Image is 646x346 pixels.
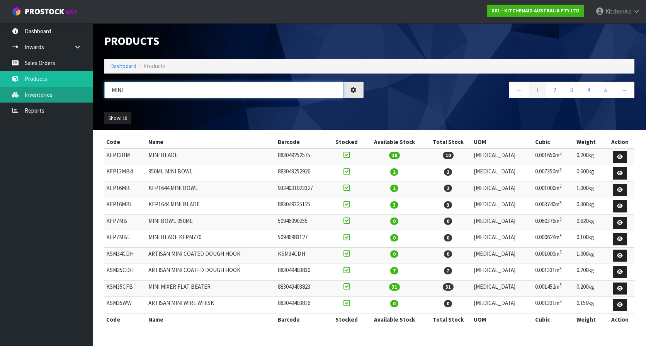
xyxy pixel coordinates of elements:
td: [MEDICAL_DATA] [472,297,533,313]
td: KFP13MB4 [104,165,146,182]
span: Products [143,62,166,70]
td: 883049403830 [276,264,328,281]
td: [MEDICAL_DATA] [472,264,533,281]
th: Weight [575,313,606,325]
th: Action [606,136,634,148]
span: KitchenAid [605,8,632,15]
strong: K01 - KITCHENAID AUSTRALIA PTY LTD [491,7,580,14]
span: 0 [390,218,398,225]
td: KSM35CFB [104,280,146,297]
sup: 3 [559,200,562,206]
button: Show: 10 [104,112,131,125]
th: Action [606,313,634,325]
th: UOM [472,313,533,325]
span: 0 [390,250,398,258]
td: [MEDICAL_DATA] [472,198,533,215]
th: Stocked [329,313,364,325]
sup: 3 [559,249,562,255]
span: 10 [443,152,454,159]
td: [MEDICAL_DATA] [472,231,533,248]
td: MINI MIXER FLAT BEATER [146,280,276,297]
span: 2 [390,168,398,176]
td: KSM34CDH [104,247,146,264]
td: [MEDICAL_DATA] [472,214,533,231]
td: 0.001331m [533,297,575,313]
td: 0.001000m [533,247,575,264]
td: ARTISAN MINI COATED DOUGH HOOK [146,247,276,264]
td: MINI BOWL 950ML [146,214,276,231]
td: 0.200kg [575,149,606,165]
th: Name [146,136,276,148]
td: MINI BLADE KFPM770 [146,231,276,248]
sup: 3 [559,233,562,238]
td: 0.003740m [533,198,575,215]
img: cube-alt.png [12,7,21,16]
td: KFP7MBL [104,231,146,248]
td: 0.001000m [533,182,575,198]
td: 883049252926 [276,165,328,182]
th: Code [104,136,146,148]
td: [MEDICAL_DATA] [472,280,533,297]
td: 0.200kg [575,264,606,281]
td: 0.300kg [575,198,606,215]
span: 0 [390,300,398,307]
th: Stocked [329,136,364,148]
span: ProStock [25,7,64,17]
td: 883049252575 [276,149,328,165]
td: 9334031023327 [276,182,328,198]
th: Cubic [533,313,575,325]
span: 2 [390,185,398,192]
td: 0.001452m [533,280,575,297]
th: Weight [575,136,606,148]
span: 2 [444,168,452,176]
th: Total Stock [425,313,472,325]
td: 0.001650m [533,149,575,165]
a: 4 [580,82,597,98]
span: 2 [444,185,452,192]
span: 31 [443,283,454,291]
span: 31 [389,283,400,291]
th: UOM [472,136,533,148]
td: ARTISAN MINI WIRE WHISK [146,297,276,313]
sup: 3 [559,282,562,288]
th: Available Stock [364,313,425,325]
sup: 3 [559,183,562,189]
td: 0.100kg [575,231,606,248]
small: WMS [66,9,78,16]
td: KSM34CDH [276,247,328,264]
td: 50946990255 [276,214,328,231]
td: 0.600kg [575,165,606,182]
td: 0.150kg [575,297,606,313]
span: 0 [390,234,398,242]
th: Total Stock [425,136,472,148]
td: 883049325125 [276,198,328,215]
td: KFP16MBL [104,198,146,215]
th: Available Stock [364,136,425,148]
td: KSM35WW [104,297,146,313]
td: KSM35CDH [104,264,146,281]
sup: 3 [559,151,562,156]
td: 0.060376m [533,214,575,231]
td: KFP13BM [104,149,146,165]
span: 7 [390,267,398,274]
a: → [614,82,634,98]
span: 7 [444,267,452,274]
td: MINI BLADE [146,149,276,165]
td: 50946983127 [276,231,328,248]
td: 1.000kg [575,247,606,264]
td: 0.620kg [575,214,606,231]
a: 2 [546,82,563,98]
td: 883049403823 [276,280,328,297]
th: Barcode [276,313,328,325]
th: Cubic [533,136,575,148]
sup: 3 [559,266,562,271]
td: KFP1644 MINI BOWL [146,182,276,198]
span: 0 [444,218,452,225]
td: 883049403816 [276,297,328,313]
a: ← [509,82,529,98]
td: KFP7MB [104,214,146,231]
a: 3 [563,82,580,98]
td: [MEDICAL_DATA] [472,149,533,165]
span: 10 [389,152,400,159]
a: 5 [597,82,614,98]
